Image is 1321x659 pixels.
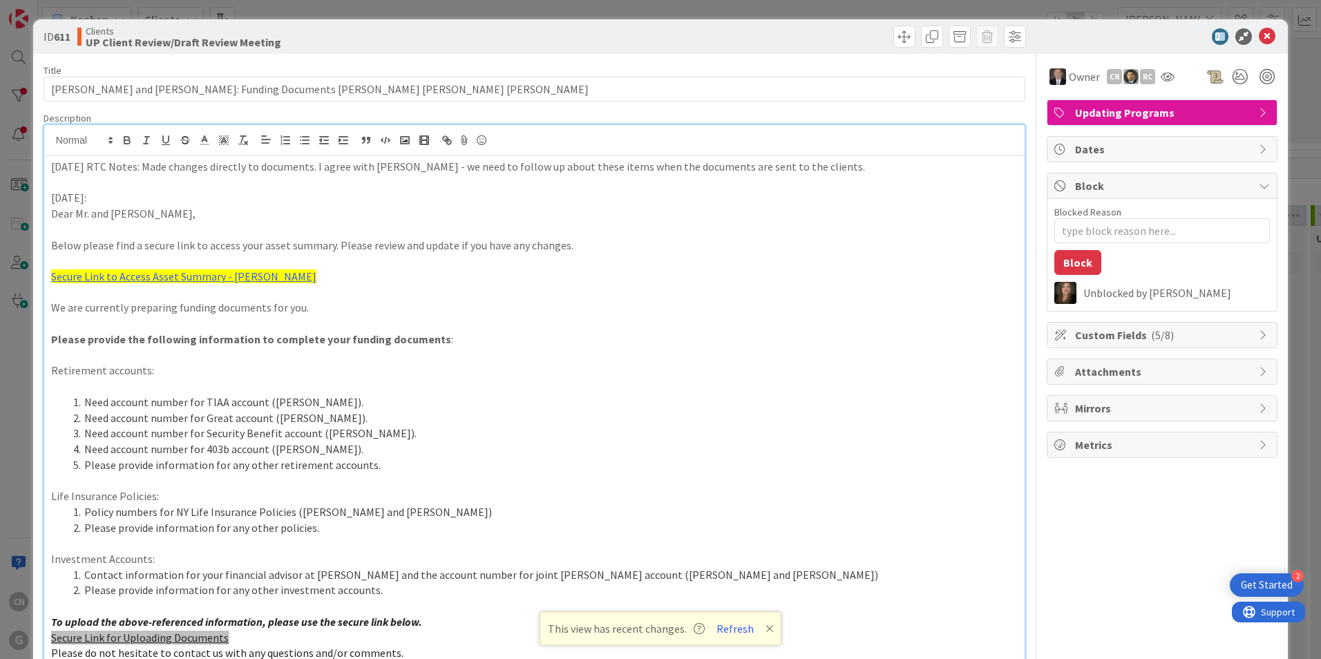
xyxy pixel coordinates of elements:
[51,238,1018,254] p: Below please find a secure link to access your asset summary. Please review and update if you hav...
[548,620,705,637] span: This view has recent changes.
[1291,570,1304,582] div: 2
[68,441,1018,457] li: Need account number for 403b account ([PERSON_NAME]).
[54,30,70,44] b: 611
[1075,104,1252,121] span: Updating Programs
[68,410,1018,426] li: Need account number for Great account ([PERSON_NAME]).
[1123,69,1139,84] img: CG
[1075,141,1252,157] span: Dates
[51,300,1018,316] p: We are currently preparing funding documents for you.
[68,520,1018,536] li: Please provide information for any other policies.
[51,332,1018,347] p: :
[68,582,1018,598] li: Please provide information for any other investment accounts.
[1075,363,1252,380] span: Attachments
[44,112,91,124] span: Description
[86,26,281,37] span: Clients
[1069,68,1100,85] span: Owner
[1241,578,1293,592] div: Get Started
[51,551,1018,567] p: Investment Accounts:
[51,615,422,629] em: To upload the above-referenced information, please use the secure link below.
[1075,178,1252,194] span: Block
[51,206,1018,222] p: Dear Mr. and [PERSON_NAME],
[68,504,1018,520] li: Policy numbers for NY Life Insurance Policies ([PERSON_NAME] and [PERSON_NAME])
[1054,282,1076,304] img: SB
[44,77,1025,102] input: type card name here...
[51,332,451,346] strong: Please provide the following information to complete your funding documents
[1075,327,1252,343] span: Custom Fields
[1054,250,1101,275] button: Block
[51,363,1018,379] p: Retirement accounts:
[68,457,1018,473] li: Please provide information for any other retirement accounts.
[1151,328,1174,342] span: ( 5/8 )
[1230,573,1304,597] div: Open Get Started checklist, remaining modules: 2
[1107,69,1122,84] div: CN
[1075,400,1252,417] span: Mirrors
[68,394,1018,410] li: Need account number for TIAA account ([PERSON_NAME]).
[51,631,229,644] a: Secure Link for Uploading Documents
[68,426,1018,441] li: Need account number for Security Benefit account ([PERSON_NAME]).
[68,567,1018,583] li: Contact information for your financial advisor at [PERSON_NAME] and the account number for joint ...
[1054,206,1121,218] label: Blocked Reason
[712,620,759,638] button: Refresh
[1083,287,1270,299] div: Unblocked by [PERSON_NAME]
[51,488,1018,504] p: Life Insurance Policies:
[1140,69,1155,84] div: RC
[86,37,281,48] b: UP Client Review/Draft Review Meeting
[44,64,61,77] label: Title
[44,28,70,45] span: ID
[51,269,316,283] a: Secure Link to Access Asset Summary - [PERSON_NAME]
[29,2,63,19] span: Support
[1049,68,1066,85] img: BG
[51,159,1018,175] p: [DATE] RTC Notes: Made changes directly to documents. I agree with [PERSON_NAME] - we need to fol...
[1075,437,1252,453] span: Metrics
[51,190,1018,206] p: [DATE]:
